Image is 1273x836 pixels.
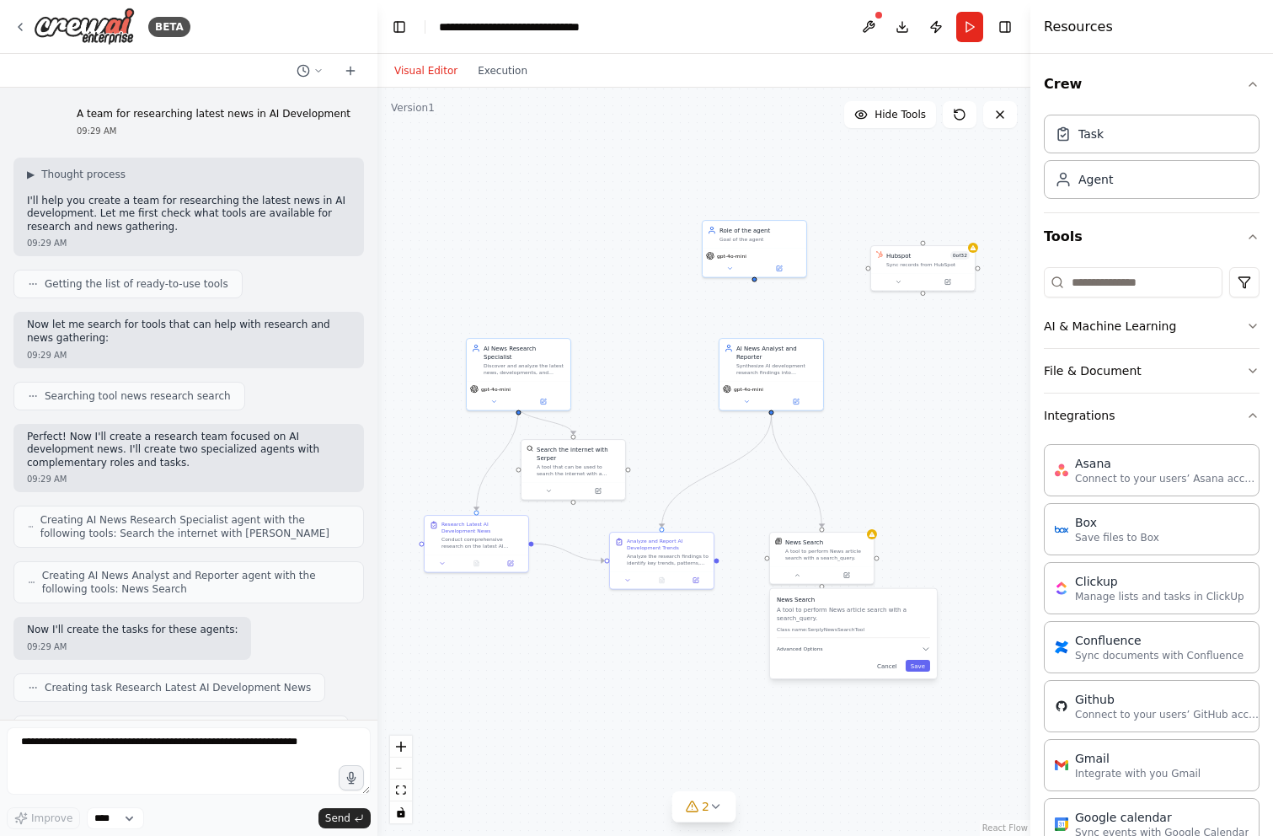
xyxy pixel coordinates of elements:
div: BETA [148,17,190,37]
div: AI News Research SpecialistDiscover and analyze the latest news, developments, and breakthroughs ... [466,338,571,411]
div: HubSpotHubspot0of32Sync records from HubSpot [870,245,976,292]
img: SerplyNewsSearchTool [775,538,782,544]
div: Goal of the agent [719,236,801,243]
div: Analyze and Report AI Development Trends [627,538,709,551]
div: Github [1075,691,1260,708]
div: AI News Analyst and ReporterSynthesize AI development research findings into comprehensive, well-... [719,338,824,411]
p: Manage lists and tasks in ClickUp [1075,590,1244,603]
img: Confluence [1055,640,1068,654]
div: 09:29 AM [27,349,350,362]
div: Clickup [1075,573,1244,590]
span: Creating AI News Research Specialist agent with the following tools: Search the internet with [PE... [40,513,350,540]
nav: breadcrumb [439,19,580,35]
div: Research Latest AI Development NewsConduct comprehensive research on the latest AI development ne... [424,515,529,573]
div: A tool that can be used to search the internet with a search_query. Supports different search typ... [537,464,620,477]
button: Save [906,660,930,672]
div: A tool to perform News article search with a search_query. [785,548,869,561]
img: Gmail [1055,758,1068,772]
h4: Resources [1044,17,1113,37]
div: React Flow controls [390,736,412,823]
div: 09:29 AM [77,125,350,137]
img: HubSpot [876,251,883,258]
span: Thought process [41,168,126,181]
div: Research Latest AI Development News [441,521,523,534]
img: Google Calendar [1055,817,1068,831]
span: Number of enabled actions [950,251,970,260]
button: Open in side panel [682,576,710,586]
p: Connect to your users’ Asana accounts [1075,472,1260,485]
button: No output available [458,559,494,569]
div: News Search [785,538,823,546]
img: GitHub [1055,699,1068,713]
button: Integrations [1044,394,1260,437]
span: Creating task Research Latest AI Development News [45,681,311,694]
span: gpt-4o-mini [481,386,511,393]
p: Sync documents with Confluence [1075,649,1244,662]
div: Version 1 [391,101,435,115]
button: ▶Thought process [27,168,126,181]
p: Connect to your users’ GitHub accounts [1075,708,1260,721]
div: Conduct comprehensive research on the latest AI development news from the past {timeframe} coveri... [441,536,523,549]
span: gpt-4o-mini [717,253,746,260]
p: Save files to Box [1075,531,1159,544]
button: Hide right sidebar [993,15,1017,39]
img: Logo [34,8,135,46]
button: No output available [644,576,679,586]
button: 2 [671,791,736,823]
p: I'll help you create a team for researching the latest news in AI development. Let me first check... [27,195,350,234]
span: Searching tool news research search [45,389,231,403]
div: 09:29 AM [27,473,350,485]
img: Box [1055,522,1068,536]
span: Creating AI News Analyst and Reporter agent with the following tools: News Search [42,569,350,596]
button: Switch to previous chat [290,61,330,81]
span: Send [325,812,350,825]
div: AI News Analyst and Reporter [736,344,818,361]
button: Tools [1044,213,1260,260]
div: SerplyNewsSearchToolNews SearchA tool to perform News article search with a search_query.News Sea... [769,532,875,585]
span: Advanced Options [777,646,823,652]
button: Improve [7,807,80,829]
span: Hide Tools [875,108,926,121]
div: Agent [1078,171,1113,188]
g: Edge from 985b7979-ee4e-4ce4-9dd0-c6349d9447e9 to 1d0bd1b7-db00-4180-9767-cf5b7c53c45b [767,415,826,528]
button: toggle interactivity [390,801,412,823]
p: Now I'll create the tasks for these agents: [27,624,238,637]
button: AI & Machine Learning [1044,304,1260,348]
g: Edge from 980c6d74-144d-4809-9208-a3be9a25fa6e to b4951917-6755-4d79-ba83-af9a4392da9b [472,407,522,511]
div: Gmail [1075,750,1201,767]
span: Improve [31,812,72,825]
button: Open in side panel [496,559,525,569]
span: ▶ [27,168,35,181]
div: Confluence [1075,632,1244,649]
div: Analyze and Report AI Development TrendsAnalyze the research findings to identify key trends, pat... [609,532,714,590]
g: Edge from 985b7979-ee4e-4ce4-9dd0-c6349d9447e9 to ed350c03-a3bb-4a2f-937d-2a5b35021e70 [657,415,775,528]
p: A tool to perform News article search with a search_query. [777,606,930,623]
button: Open in side panel [519,397,567,407]
button: zoom in [390,736,412,758]
div: 09:29 AM [27,640,238,653]
div: Google calendar [1075,809,1249,826]
button: Open in side panel [574,486,622,496]
button: Crew [1044,61,1260,108]
p: Class name: SerplyNewsSearchTool [777,626,930,633]
div: Crew [1044,108,1260,212]
div: Task [1078,126,1104,142]
div: Role of the agent [719,226,801,234]
p: Perfect! Now I'll create a research team focused on AI development news. I'll create two speciali... [27,431,350,470]
div: Role of the agentGoal of the agentgpt-4o-mini [702,220,807,278]
button: Advanced Options [777,645,930,653]
div: Analyze the research findings to identify key trends, patterns, and implications in AI developmen... [627,553,709,566]
button: Start a new chat [337,61,364,81]
button: Open in side panel [755,264,803,274]
div: Sync records from HubSpot [886,261,970,268]
h3: News Search [777,596,930,604]
button: Execution [468,61,538,81]
img: Asana [1055,464,1068,477]
g: Edge from 980c6d74-144d-4809-9208-a3be9a25fa6e to 340552d3-6f40-4f97-9a47-29d6524dea1e [514,407,577,435]
button: Open in side panel [772,397,820,407]
button: Cancel [872,660,902,672]
p: A team for researching latest news in AI Development [77,108,350,121]
g: Edge from b4951917-6755-4d79-ba83-af9a4392da9b to ed350c03-a3bb-4a2f-937d-2a5b35021e70 [533,539,604,565]
div: 09:29 AM [27,237,350,249]
img: ClickUp [1055,581,1068,595]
